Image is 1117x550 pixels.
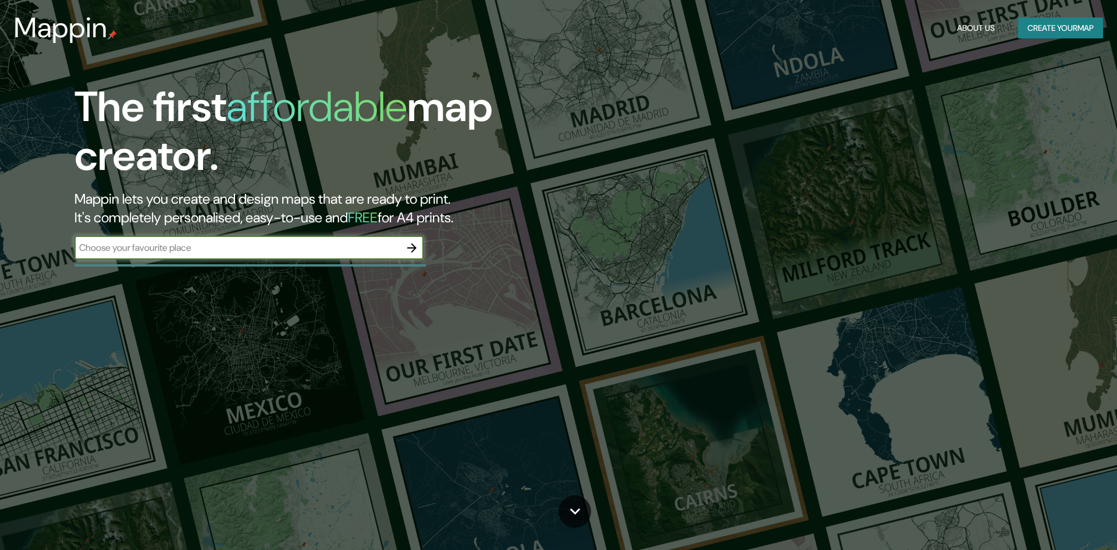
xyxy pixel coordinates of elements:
h1: affordable [226,80,407,134]
h5: FREE [348,208,378,226]
img: mappin-pin [108,30,117,40]
input: Choose your favourite place [74,241,400,254]
h2: Mappin lets you create and design maps that are ready to print. It's completely personalised, eas... [74,190,633,227]
h3: Mappin [14,12,108,44]
button: Create yourmap [1018,17,1103,39]
button: About Us [952,17,999,39]
h1: The first map creator. [74,83,633,190]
